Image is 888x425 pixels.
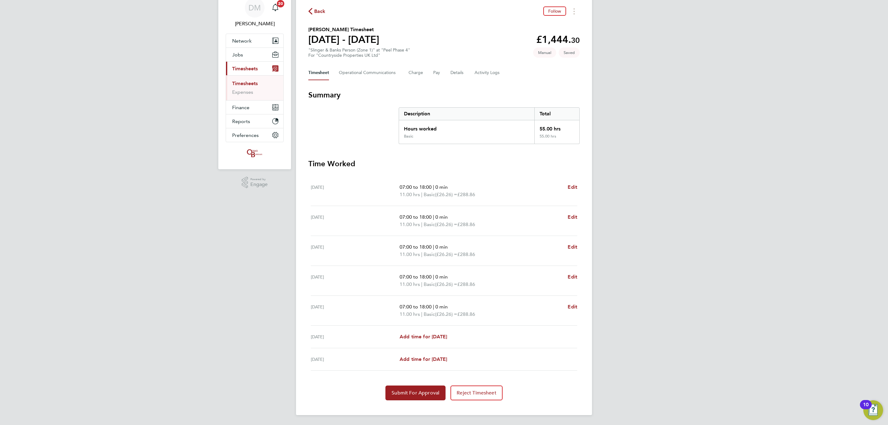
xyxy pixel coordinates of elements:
span: | [433,274,434,280]
span: Follow [548,8,561,14]
div: [DATE] [311,243,400,258]
div: Total [534,108,579,120]
span: 0 min [435,274,448,280]
button: Details [450,65,465,80]
span: Network [232,38,252,44]
a: Go to home page [226,148,284,158]
span: Add time for [DATE] [400,356,447,362]
a: Edit [568,243,577,251]
span: Powered by [250,177,268,182]
div: [DATE] [311,184,400,198]
span: £288.86 [457,311,475,317]
div: [DATE] [311,213,400,228]
a: Edit [568,273,577,281]
span: Edit [568,214,577,220]
span: Engage [250,182,268,187]
span: 0 min [435,244,448,250]
span: | [433,184,434,190]
a: Edit [568,303,577,311]
div: [DATE] [311,303,400,318]
a: Edit [568,184,577,191]
span: 07:00 to 18:00 [400,274,432,280]
div: [DATE] [311,356,400,363]
a: Expenses [232,89,253,95]
h1: [DATE] - [DATE] [308,33,379,46]
button: Finance [226,101,283,114]
div: [DATE] [311,273,400,288]
div: Description [399,108,534,120]
span: 11.00 hrs [400,221,420,227]
span: 30 [571,36,580,45]
span: | [421,192,422,197]
span: Edit [568,274,577,280]
span: | [421,281,422,287]
button: Charge [409,65,423,80]
div: "Slinger & Banks Person (Zone 1)" at "Peel Phase 4" [308,47,410,58]
span: (£26.26) = [435,311,457,317]
div: For "Countryside Properties UK Ltd" [308,53,410,58]
app-decimal: £1,444. [536,34,580,45]
span: Edit [568,184,577,190]
span: Jobs [232,52,243,58]
div: 55.00 hrs [534,134,579,144]
span: 0 min [435,184,448,190]
button: Submit For Approval [385,386,446,400]
button: Follow [543,6,566,16]
a: Edit [568,213,577,221]
div: 55.00 hrs [534,120,579,134]
span: Basic [424,191,435,198]
span: Basic [424,251,435,258]
span: Submit For Approval [392,390,439,396]
a: Powered byEngage [242,177,268,188]
span: | [421,221,422,227]
div: 10 [863,405,869,413]
span: | [433,304,434,310]
div: [DATE] [311,333,400,340]
span: | [421,251,422,257]
button: Network [226,34,283,47]
span: (£26.26) = [435,192,457,197]
span: Finance [232,105,249,110]
h3: Time Worked [308,159,580,169]
span: Reports [232,118,250,124]
span: | [433,244,434,250]
span: Back [314,8,326,15]
div: Summary [399,107,580,144]
span: (£26.26) = [435,221,457,227]
span: Basic [424,221,435,228]
span: 07:00 to 18:00 [400,244,432,250]
span: Add time for [DATE] [400,334,447,340]
span: | [421,311,422,317]
button: Reports [226,114,283,128]
span: Edit [568,304,577,310]
span: Timesheets [232,66,258,72]
span: Basic [424,311,435,318]
span: Reject Timesheet [457,390,496,396]
span: Basic [424,281,435,288]
button: Activity Logs [475,65,500,80]
span: £288.86 [457,281,475,287]
span: (£26.26) = [435,251,457,257]
a: Timesheets [232,80,258,86]
span: 11.00 hrs [400,281,420,287]
span: This timesheet is Saved. [559,47,580,58]
span: | [433,214,434,220]
button: Open Resource Center, 10 new notifications [863,400,883,420]
span: 11.00 hrs [400,251,420,257]
span: Edit [568,244,577,250]
button: Back [308,7,326,15]
span: This timesheet was manually created. [533,47,556,58]
h2: [PERSON_NAME] Timesheet [308,26,379,33]
h3: Summary [308,90,580,100]
span: 11.00 hrs [400,311,420,317]
span: 0 min [435,214,448,220]
div: Basic [404,134,413,139]
button: Operational Communications [339,65,399,80]
button: Jobs [226,48,283,61]
button: Timesheet [308,65,329,80]
a: Add time for [DATE] [400,333,447,340]
button: Pay [433,65,441,80]
span: 07:00 to 18:00 [400,214,432,220]
span: (£26.26) = [435,281,457,287]
span: £288.86 [457,221,475,227]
